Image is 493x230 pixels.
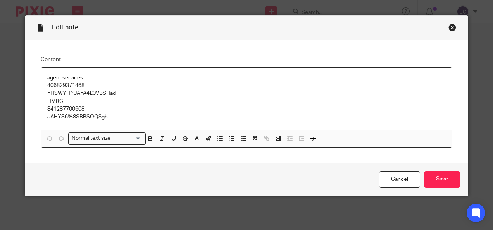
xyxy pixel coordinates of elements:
p: 841287700608 [47,105,446,113]
p: 406829371468 [47,82,446,89]
div: Search for option [68,132,146,144]
p: agent services [47,74,446,82]
span: Edit note [52,24,78,31]
p: JAHYS6%8SBBSOQ$gh [47,113,446,121]
span: Normal text size [70,134,112,142]
div: Close this dialog window [448,24,456,31]
label: Content [41,56,453,64]
a: Cancel [379,171,420,188]
input: Save [424,171,460,188]
p: HMRC [47,98,446,105]
input: Search for option [113,134,141,142]
p: FHSWYH^UAFA4£0VBSHad [47,89,446,97]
